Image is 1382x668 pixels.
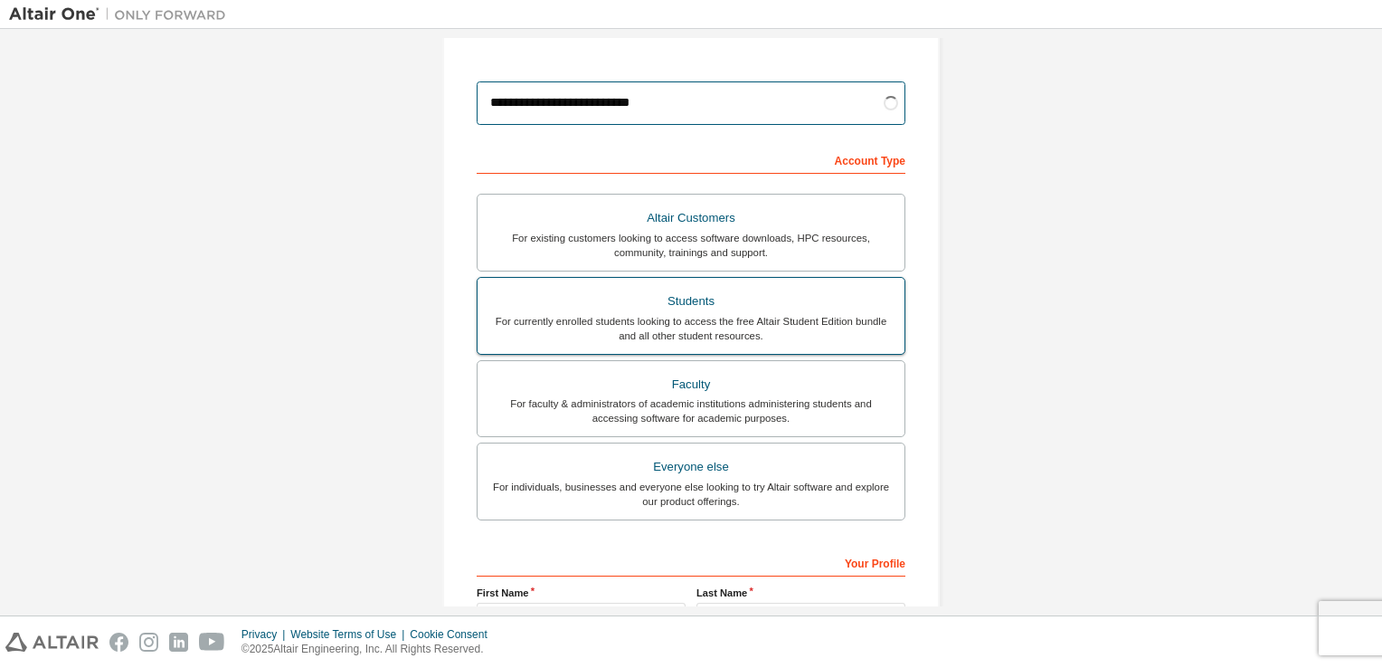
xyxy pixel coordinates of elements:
div: Website Terms of Use [290,627,410,642]
div: For existing customers looking to access software downloads, HPC resources, community, trainings ... [488,231,894,260]
label: First Name [477,586,686,600]
div: Everyone else [488,454,894,480]
div: Your Profile [477,548,905,577]
div: Cookie Consent [410,627,497,642]
div: For currently enrolled students looking to access the free Altair Student Edition bundle and all ... [488,314,894,343]
div: Faculty [488,372,894,397]
div: For faculty & administrators of academic institutions administering students and accessing softwa... [488,396,894,425]
div: Account Type [477,145,905,174]
div: Students [488,289,894,314]
img: altair_logo.svg [5,633,99,652]
img: youtube.svg [199,633,225,652]
div: For individuals, businesses and everyone else looking to try Altair software and explore our prod... [488,480,894,509]
img: facebook.svg [109,633,128,652]
label: Last Name [696,586,905,600]
img: linkedin.svg [169,633,188,652]
div: Altair Customers [488,205,894,231]
img: Altair One [9,5,235,24]
div: Privacy [241,627,290,642]
p: © 2025 Altair Engineering, Inc. All Rights Reserved. [241,642,498,657]
img: instagram.svg [139,633,158,652]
